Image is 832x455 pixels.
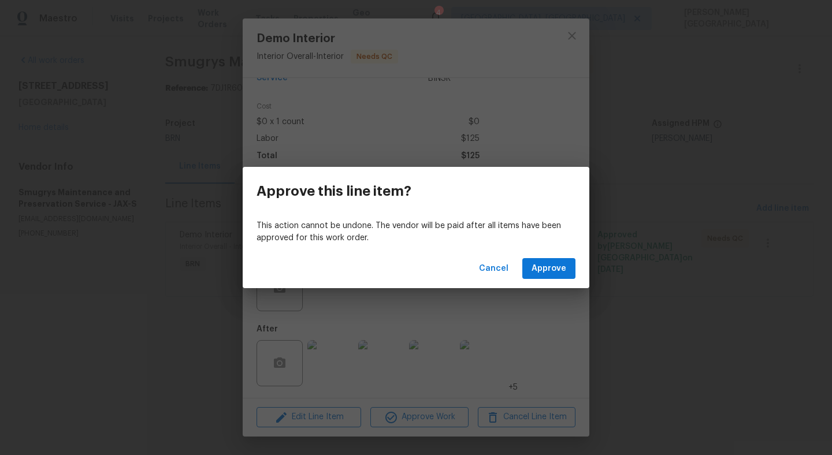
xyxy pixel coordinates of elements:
button: Cancel [474,258,513,279]
span: Approve [532,262,566,276]
span: Cancel [479,262,508,276]
p: This action cannot be undone. The vendor will be paid after all items have been approved for this... [257,220,575,244]
h3: Approve this line item? [257,183,411,199]
button: Approve [522,258,575,279]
